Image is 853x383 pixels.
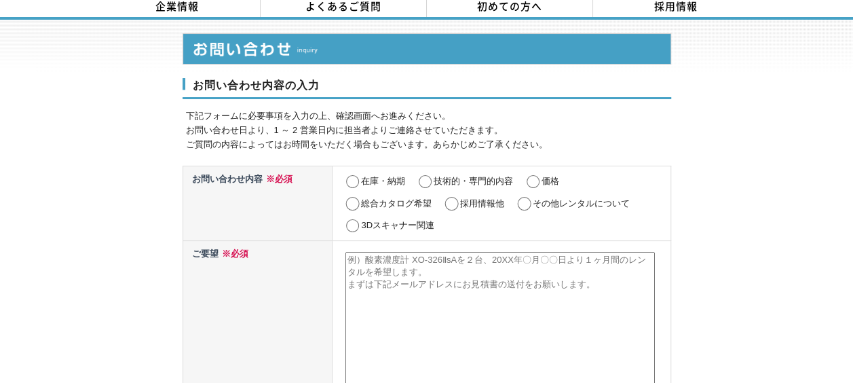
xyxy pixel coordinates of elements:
label: 価格 [542,176,559,186]
h3: お問い合わせ内容の入力 [183,78,671,100]
label: 3Dスキャナー関連 [361,220,434,230]
th: お問い合わせ内容 [183,166,333,240]
label: 総合カタログ希望 [361,198,432,208]
label: 在庫・納期 [361,176,405,186]
label: 採用情報他 [460,198,504,208]
span: ※必須 [219,249,248,259]
p: 下記フォームに必要事項を入力の上、確認画面へお進みください。 お問い合わせ日より、1 ～ 2 営業日内に担当者よりご連絡させていただきます。 ご質問の内容によってはお時間をいただく場合もございま... [186,109,671,151]
label: その他レンタルについて [533,198,630,208]
span: ※必須 [263,174,292,184]
img: お問い合わせ [183,33,671,65]
label: 技術的・専門的内容 [434,176,513,186]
